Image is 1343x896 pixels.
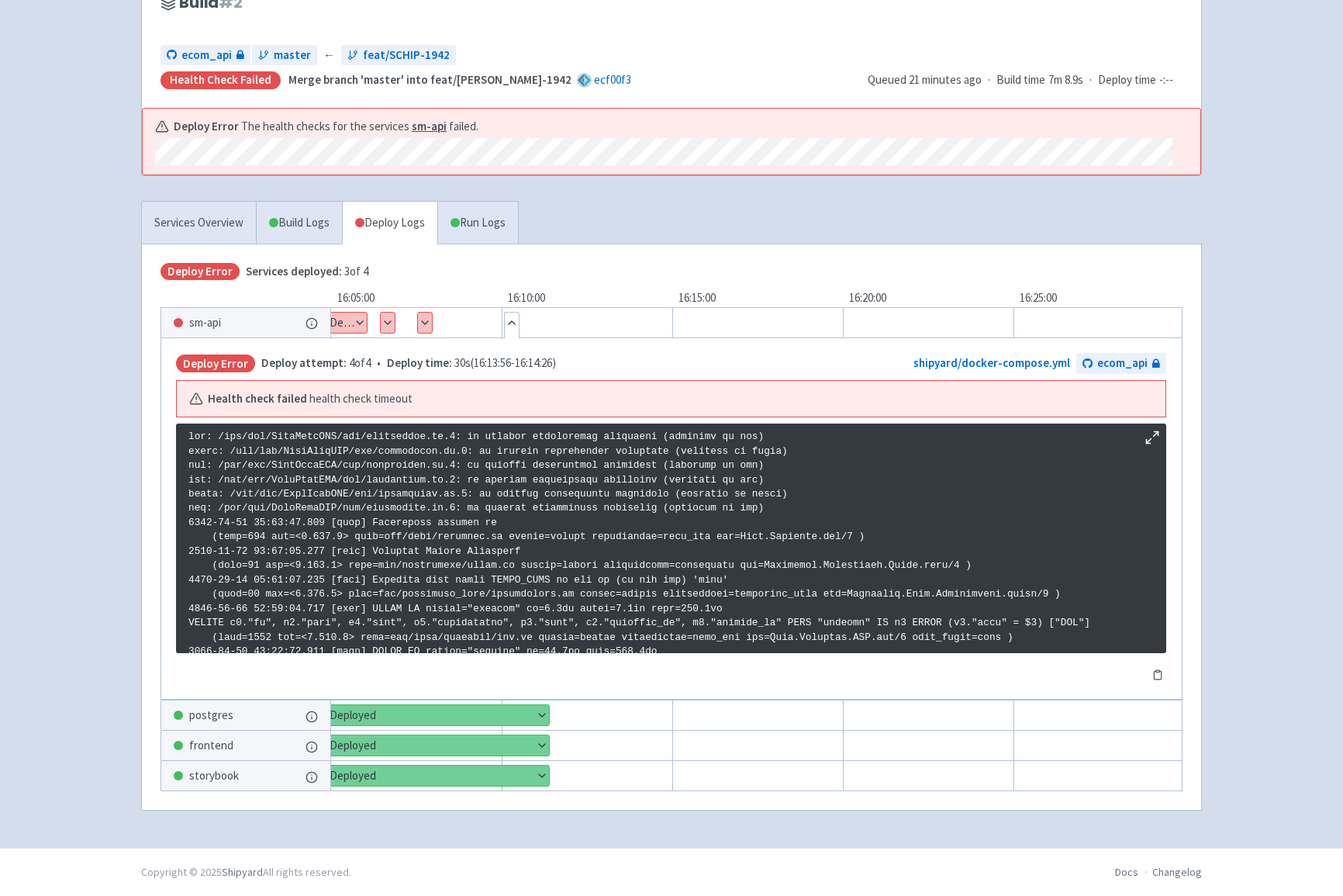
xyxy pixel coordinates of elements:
span: 3 of 4 [246,263,368,281]
span: Build time [996,71,1045,89]
span: ecom_api [181,47,232,64]
span: ecom_api [1097,355,1148,372]
button: Maximize log window [1144,430,1160,445]
span: 4 of 4 [261,355,371,372]
span: master [274,47,311,64]
span: • [261,355,556,372]
a: Services Overview [142,202,256,244]
time: 21 minutes ago [909,72,982,87]
a: ecom_api [161,45,250,66]
b: Health check failed [208,390,307,408]
a: shipyard/docker-compose.yml [913,355,1070,370]
a: feat/SCHIP-1942 [341,45,456,66]
span: sm-api [189,314,221,332]
div: 16:05:00 [331,289,502,307]
span: postgres [189,707,233,725]
strong: Merge branch 'master' into feat/[PERSON_NAME]-1942 [288,72,571,87]
span: Deploy Error [176,355,255,372]
span: frontend [189,737,233,755]
span: Queued [868,72,982,87]
span: 7m 8.9s [1048,71,1083,89]
b: Deploy Error [174,118,239,136]
span: -:-- [1159,71,1173,89]
a: Changelog [1152,865,1202,879]
div: Health check failed [161,71,281,89]
span: feat/SCHIP-1942 [363,47,450,64]
a: master [252,45,317,66]
span: Deploy Error [161,263,240,281]
span: The health checks for the services failed. [241,118,478,136]
div: 16:25:00 [1013,289,1184,307]
div: · · [868,71,1182,89]
span: ← [323,47,335,64]
div: Copyright © 2025 All rights reserved. [141,864,351,880]
span: Deploy time: [387,355,452,370]
div: 16:20:00 [843,289,1013,307]
span: Services deployed: [246,264,342,278]
span: health check timeout [309,390,413,408]
div: 16:15:00 [672,289,843,307]
span: Deploy time [1098,71,1156,89]
a: ecom_api [1076,353,1166,374]
span: storybook [189,767,239,785]
span: 30s ( 16:13:56 - 16:14:26 ) [387,355,556,372]
span: Deploy attempt: [261,355,347,370]
a: Docs [1115,865,1138,879]
a: ecf00f3 [594,72,631,87]
a: Build Logs [257,202,342,244]
a: Deploy Logs [342,202,437,244]
div: 16:10:00 [502,289,672,307]
a: Shipyard [222,865,263,879]
a: Run Logs [437,202,518,244]
a: sm-api [412,119,447,133]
